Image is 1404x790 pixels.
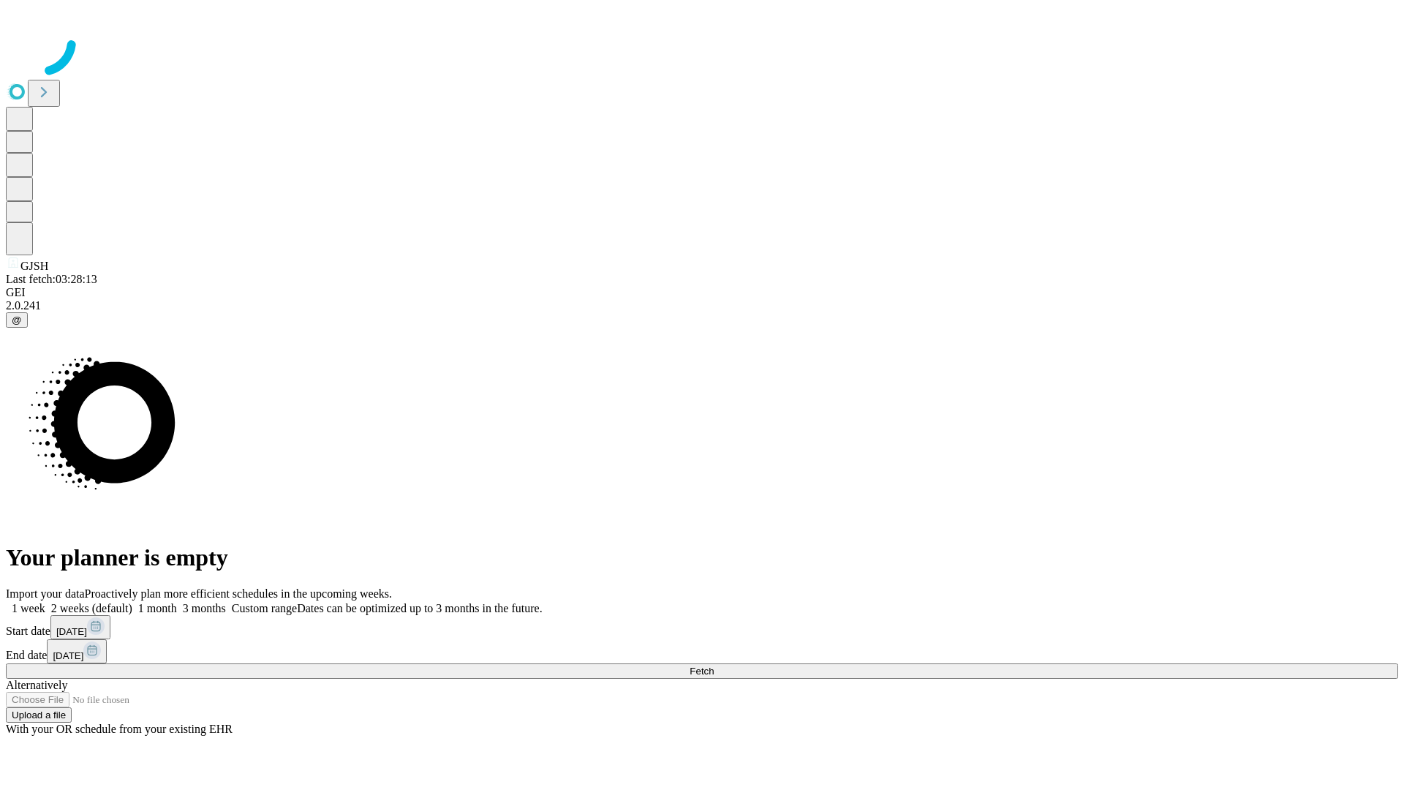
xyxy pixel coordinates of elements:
[51,602,132,614] span: 2 weeks (default)
[183,602,226,614] span: 3 months
[6,299,1398,312] div: 2.0.241
[6,312,28,328] button: @
[47,639,107,663] button: [DATE]
[6,707,72,723] button: Upload a file
[690,666,714,677] span: Fetch
[6,286,1398,299] div: GEI
[138,602,177,614] span: 1 month
[6,615,1398,639] div: Start date
[50,615,110,639] button: [DATE]
[85,587,392,600] span: Proactively plan more efficient schedules in the upcoming weeks.
[6,639,1398,663] div: End date
[53,650,83,661] span: [DATE]
[6,544,1398,571] h1: Your planner is empty
[6,679,67,691] span: Alternatively
[20,260,48,272] span: GJSH
[6,273,97,285] span: Last fetch: 03:28:13
[6,587,85,600] span: Import your data
[6,663,1398,679] button: Fetch
[12,315,22,326] span: @
[297,602,542,614] span: Dates can be optimized up to 3 months in the future.
[6,723,233,735] span: With your OR schedule from your existing EHR
[12,602,45,614] span: 1 week
[232,602,297,614] span: Custom range
[56,626,87,637] span: [DATE]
